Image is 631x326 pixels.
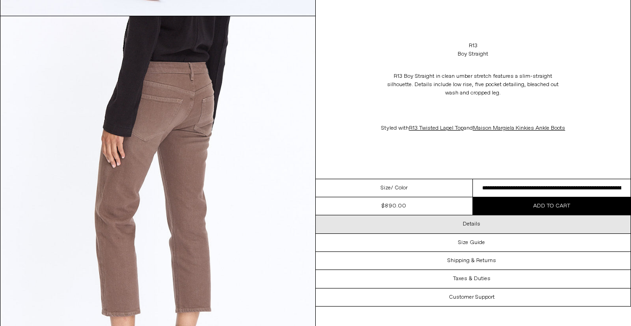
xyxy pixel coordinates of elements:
[473,125,565,132] a: Maison Margiela Kinkies Ankle Boots
[458,239,485,246] h3: Size Guide
[391,184,408,192] span: / Color
[469,42,478,50] a: R13
[387,73,559,97] span: R13 Boy Straight in clean umber stretch features a slim-straight silhouette. Details include low ...
[473,197,631,215] button: Add to cart
[533,202,570,210] span: Add to cart
[453,276,491,282] h3: Taxes & Duties
[382,202,406,210] span: $890.00
[381,125,565,132] span: Styled with and
[381,184,391,192] span: Size
[409,125,464,132] a: R13 Twisted Lapel Top
[447,257,496,264] h3: Shipping & Returns
[449,294,495,301] h3: Customer Support
[458,50,488,58] div: Boy Straight
[463,221,480,227] h3: Details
